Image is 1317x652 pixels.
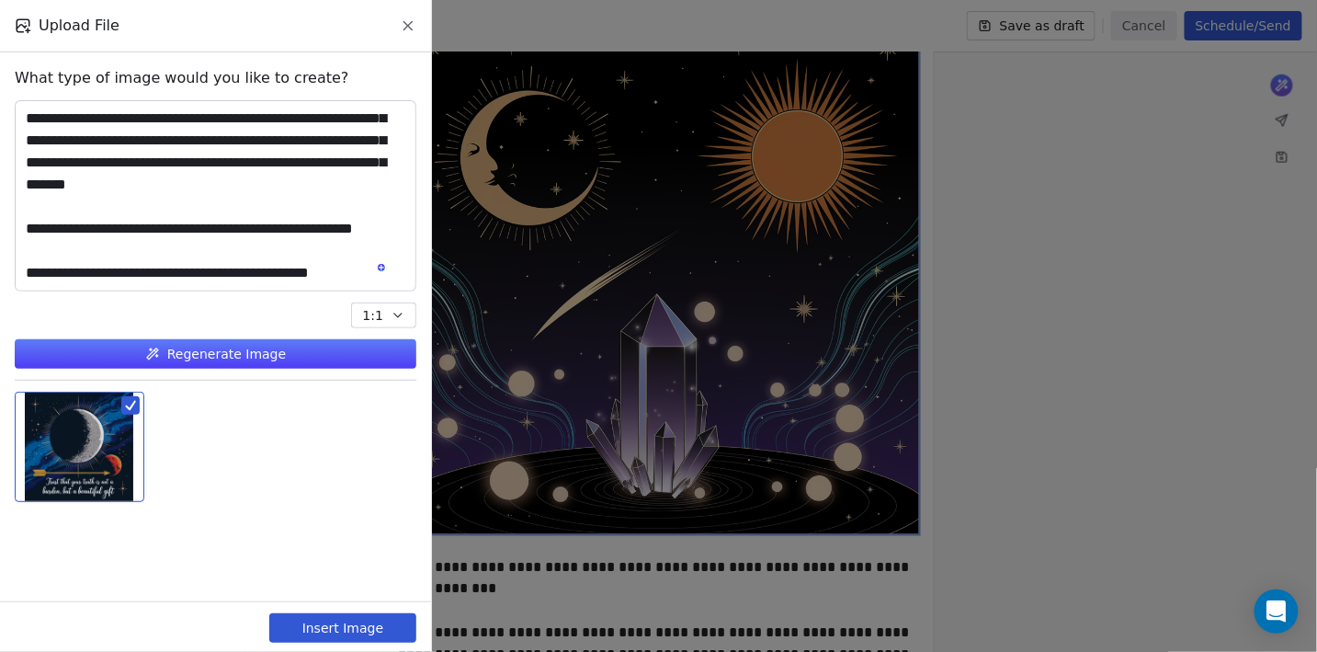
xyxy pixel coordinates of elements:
[1255,589,1299,634] div: Open Intercom Messenger
[362,306,383,326] span: 1:1
[15,339,416,369] button: Regenerate Image
[269,613,416,643] button: Insert Image
[39,15,119,37] span: Upload File
[16,101,415,291] textarea: To enrich screen reader interactions, please activate Accessibility in Grammarly extension settings
[15,67,349,89] span: What type of image would you like to create?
